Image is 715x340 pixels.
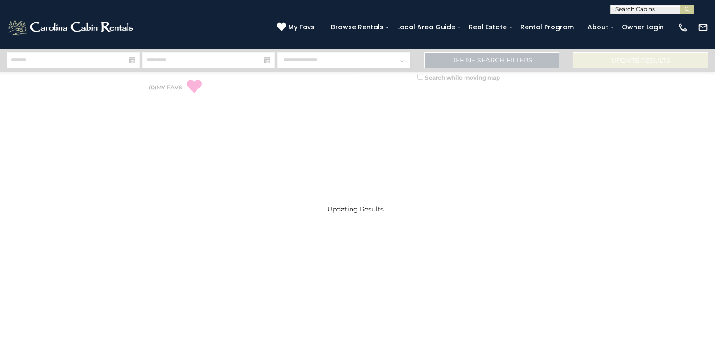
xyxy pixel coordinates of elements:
[678,22,688,33] img: phone-regular-white.png
[277,22,317,33] a: My Favs
[698,22,708,33] img: mail-regular-white.png
[288,22,315,32] span: My Favs
[617,20,668,34] a: Owner Login
[392,20,460,34] a: Local Area Guide
[7,18,136,37] img: White-1-2.png
[583,20,613,34] a: About
[326,20,388,34] a: Browse Rentals
[464,20,512,34] a: Real Estate
[516,20,579,34] a: Rental Program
